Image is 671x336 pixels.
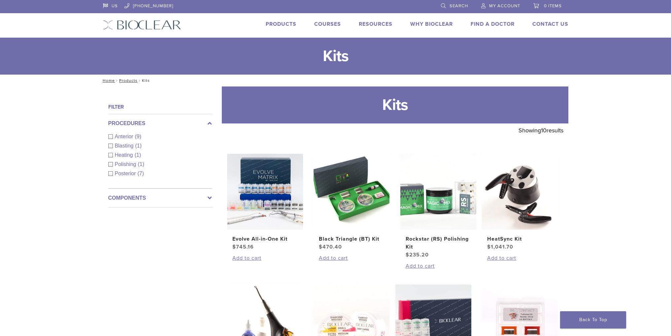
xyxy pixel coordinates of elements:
a: Add to cart: “Black Triangle (BT) Kit” [319,254,384,262]
span: (7) [138,171,144,176]
a: Courses [314,21,341,27]
label: Components [108,194,212,202]
a: HeatSync KitHeatSync Kit $1,041.70 [482,154,558,251]
a: Home [101,78,115,83]
a: Back To Top [560,311,626,328]
a: Add to cart: “HeatSync Kit” [487,254,553,262]
h2: Black Triangle (BT) Kit [319,235,384,243]
img: Black Triangle (BT) Kit [314,154,389,230]
span: / [115,79,119,82]
a: Find A Doctor [471,21,515,27]
a: Add to cart: “Rockstar (RS) Polishing Kit” [406,262,471,270]
span: $ [232,244,236,250]
a: Black Triangle (BT) KitBlack Triangle (BT) Kit $470.40 [313,154,390,251]
p: Showing results [519,123,563,137]
span: / [138,79,142,82]
h4: Filter [108,103,212,111]
a: Resources [359,21,392,27]
a: Products [119,78,138,83]
a: Add to cart: “Evolve All-in-One Kit” [232,254,298,262]
h2: Rockstar (RS) Polishing Kit [406,235,471,251]
a: Why Bioclear [410,21,453,27]
img: Evolve All-in-One Kit [227,154,303,230]
h2: Evolve All-in-One Kit [232,235,298,243]
h2: HeatSync Kit [487,235,553,243]
span: Search [450,3,468,9]
bdi: 235.20 [406,252,429,258]
span: 0 items [544,3,562,9]
img: Rockstar (RS) Polishing Kit [400,154,476,230]
bdi: 745.16 [232,244,254,250]
span: $ [487,244,491,250]
span: Heating [115,152,135,158]
bdi: 1,041.70 [487,244,513,250]
span: Polishing [115,161,138,167]
span: Blasting [115,143,135,149]
span: Posterior [115,171,138,176]
h1: Kits [222,86,568,123]
span: My Account [489,3,520,9]
span: (1) [135,152,141,158]
span: (9) [135,134,142,139]
span: 10 [541,127,547,134]
img: HeatSync Kit [482,154,558,230]
span: $ [406,252,409,258]
img: Bioclear [103,20,181,30]
nav: Kits [98,75,573,86]
span: (1) [135,143,142,149]
span: $ [319,244,322,250]
label: Procedures [108,119,212,127]
span: Anterior [115,134,135,139]
a: Products [266,21,296,27]
a: Rockstar (RS) Polishing KitRockstar (RS) Polishing Kit $235.20 [400,154,477,259]
a: Evolve All-in-One KitEvolve All-in-One Kit $745.16 [227,154,304,251]
a: Contact Us [532,21,568,27]
bdi: 470.40 [319,244,342,250]
span: (1) [138,161,144,167]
